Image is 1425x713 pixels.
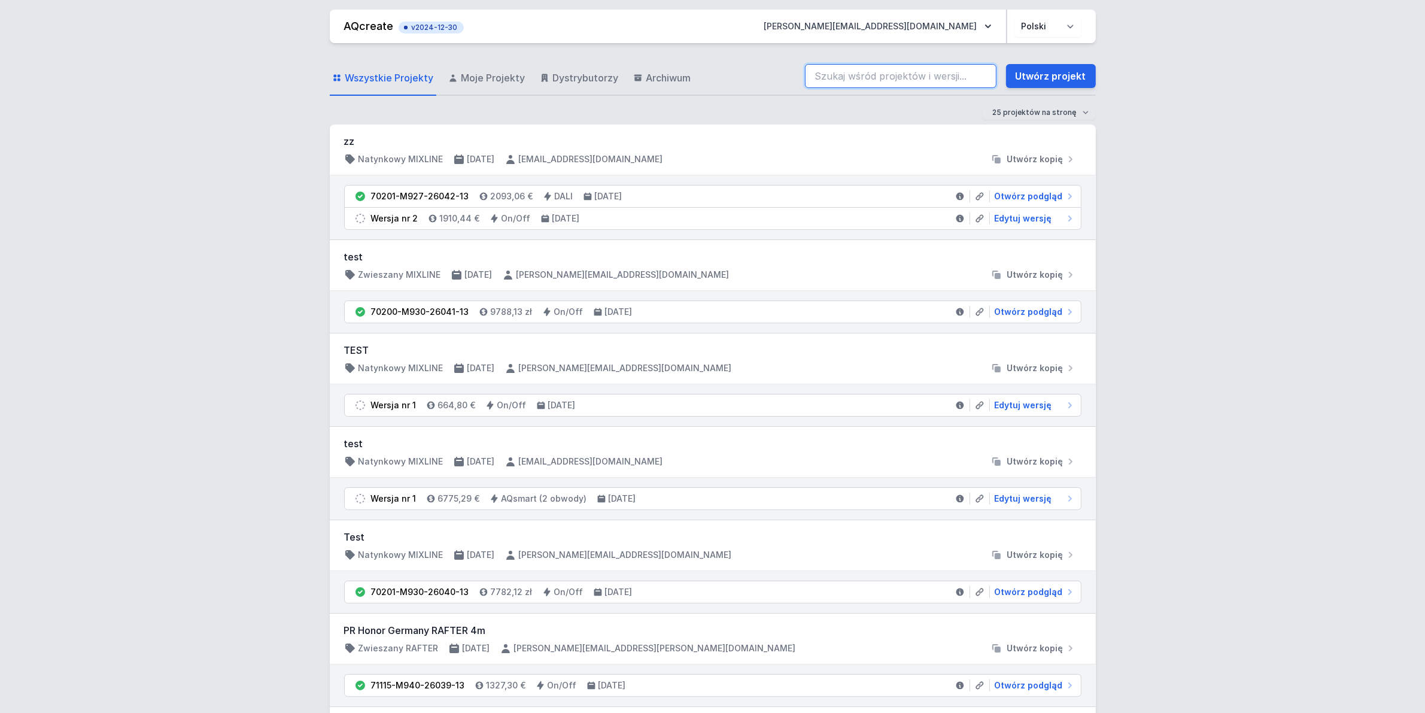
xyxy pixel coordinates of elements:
[605,306,633,318] h4: [DATE]
[371,399,417,411] div: Wersja nr 1
[609,493,636,505] h4: [DATE]
[1007,456,1064,468] span: Utwórz kopię
[995,493,1052,505] span: Edytuj wersję
[990,306,1076,318] a: Otwórz podgląd
[358,269,441,281] h4: Zwieszany MIXLINE
[399,19,464,34] button: v2024-12-30
[1007,642,1064,654] span: Utwórz kopię
[358,456,443,468] h4: Natynkowy MIXLINE
[467,362,495,374] h4: [DATE]
[554,586,584,598] h4: On/Off
[354,213,366,224] img: draft.svg
[990,213,1076,224] a: Edytuj wersję
[995,586,1063,598] span: Otwórz podgląd
[440,213,480,224] h4: 1910,44 €
[330,61,436,96] a: Wszystkie Projekty
[344,343,1081,357] h3: TEST
[358,642,439,654] h4: Zwieszany RAFTER
[598,679,626,691] h4: [DATE]
[519,549,732,561] h4: [PERSON_NAME][EMAIL_ADDRESS][DOMAIN_NAME]
[446,61,528,96] a: Moje Projekty
[516,269,730,281] h4: [PERSON_NAME][EMAIL_ADDRESS][DOMAIN_NAME]
[463,642,490,654] h4: [DATE]
[646,71,691,85] span: Archiwum
[461,71,525,85] span: Moje Projekty
[605,586,633,598] h4: [DATE]
[358,153,443,165] h4: Natynkowy MIXLINE
[405,23,458,32] span: v2024-12-30
[344,134,1081,148] h3: zz
[497,399,527,411] h4: On/Off
[358,549,443,561] h4: Natynkowy MIXLINE
[519,456,663,468] h4: [EMAIL_ADDRESS][DOMAIN_NAME]
[467,549,495,561] h4: [DATE]
[986,269,1081,281] button: Utwórz kopię
[552,213,580,224] h4: [DATE]
[354,399,366,411] img: draft.svg
[1007,549,1064,561] span: Utwórz kopię
[345,71,434,85] span: Wszystkie Projekty
[995,679,1063,691] span: Otwórz podgląd
[986,549,1081,561] button: Utwórz kopię
[986,362,1081,374] button: Utwórz kopię
[548,679,577,691] h4: On/Off
[344,530,1081,544] h3: Test
[990,679,1076,691] a: Otwórz podgląd
[502,493,587,505] h4: AQsmart (2 obwody)
[990,399,1076,411] a: Edytuj wersję
[465,269,493,281] h4: [DATE]
[990,586,1076,598] a: Otwórz podgląd
[491,586,533,598] h4: 7782,12 zł
[371,213,418,224] div: Wersja nr 2
[358,362,443,374] h4: Natynkowy MIXLINE
[1014,16,1081,37] select: Wybierz język
[371,586,469,598] div: 70201-M930-26040-13
[990,493,1076,505] a: Edytuj wersję
[995,190,1063,202] span: Otwórz podgląd
[371,190,469,202] div: 70201-M927-26042-13
[986,642,1081,654] button: Utwórz kopię
[995,306,1063,318] span: Otwórz podgląd
[371,679,465,691] div: 71115-M940-26039-13
[1007,153,1064,165] span: Utwórz kopię
[548,399,576,411] h4: [DATE]
[467,153,495,165] h4: [DATE]
[995,213,1052,224] span: Edytuj wersję
[1007,362,1064,374] span: Utwórz kopię
[631,61,694,96] a: Archiwum
[990,190,1076,202] a: Otwórz podgląd
[491,306,533,318] h4: 9788,13 zł
[467,456,495,468] h4: [DATE]
[755,16,1001,37] button: [PERSON_NAME][EMAIL_ADDRESS][DOMAIN_NAME]
[595,190,622,202] h4: [DATE]
[514,642,796,654] h4: [PERSON_NAME][EMAIL_ADDRESS][PERSON_NAME][DOMAIN_NAME]
[995,399,1052,411] span: Edytuj wersję
[371,306,469,318] div: 70200-M930-26041-13
[438,399,476,411] h4: 664,80 €
[553,71,619,85] span: Dystrybutorzy
[1007,269,1064,281] span: Utwórz kopię
[487,679,526,691] h4: 1327,30 €
[354,493,366,505] img: draft.svg
[537,61,621,96] a: Dystrybutorzy
[502,213,531,224] h4: On/Off
[519,362,732,374] h4: [PERSON_NAME][EMAIL_ADDRESS][DOMAIN_NAME]
[344,250,1081,264] h3: test
[344,436,1081,451] h3: test
[438,493,480,505] h4: 6775,29 €
[519,153,663,165] h4: [EMAIL_ADDRESS][DOMAIN_NAME]
[986,456,1081,468] button: Utwórz kopię
[986,153,1081,165] button: Utwórz kopię
[344,623,1081,638] h3: PR Honor Germany RAFTER 4m
[554,306,584,318] h4: On/Off
[491,190,533,202] h4: 2093,06 €
[555,190,573,202] h4: DALI
[805,64,996,88] input: Szukaj wśród projektów i wersji...
[371,493,417,505] div: Wersja nr 1
[344,20,394,32] a: AQcreate
[1006,64,1096,88] a: Utwórz projekt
